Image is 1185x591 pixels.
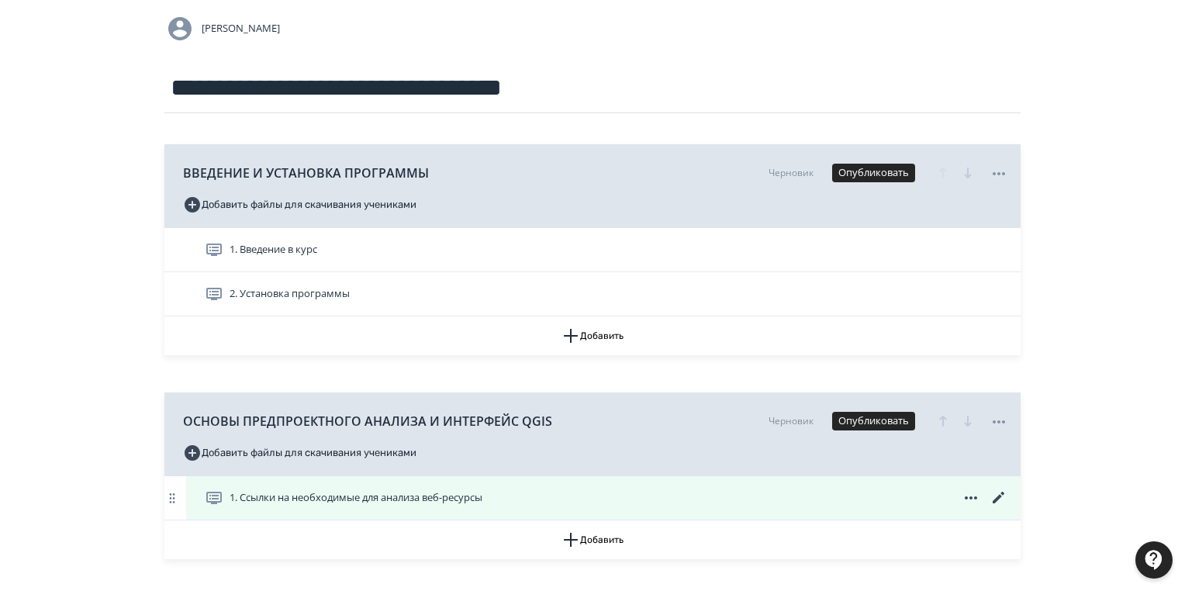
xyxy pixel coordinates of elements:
span: [PERSON_NAME] [202,21,280,36]
span: 1. Ссылки на необходимые для анализа веб-ресурсы [230,490,482,506]
button: Добавить файлы для скачивания учениками [183,192,416,217]
span: ВВЕДЕНИЕ И УСТАНОВКА ПРОГРАММЫ [183,164,429,182]
button: Добавить [164,520,1021,559]
div: Черновик [769,166,814,180]
button: Добавить [164,316,1021,355]
button: Добавить файлы для скачивания учениками [183,441,416,465]
span: ОСНОВЫ ПРЕДПРОЕКТНОГО АНАЛИЗА И ИНТЕРФЕЙС QGIS [183,412,552,430]
span: 2. Установка программы [230,286,350,302]
button: Опубликовать [832,164,915,182]
div: 1. Введение в курс [164,228,1021,272]
div: 1. Ссылки на необходимые для анализа веб-ресурсы [164,476,1021,520]
div: Черновик [769,414,814,428]
span: 1. Введение в курс [230,242,317,257]
div: 2. Установка программы [164,272,1021,316]
button: Опубликовать [832,412,915,430]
